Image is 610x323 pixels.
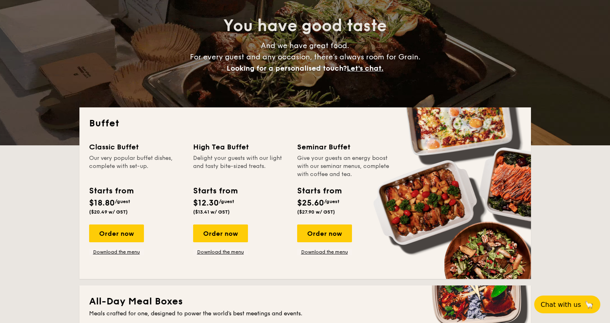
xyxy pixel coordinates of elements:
div: Starts from [193,185,237,197]
span: Looking for a personalised touch? [227,64,347,73]
div: Order now [297,224,352,242]
div: Give your guests an energy boost with our seminar menus, complete with coffee and tea. [297,154,391,178]
span: /guest [115,199,130,204]
h2: All-Day Meal Boxes [89,295,521,308]
div: Meals crafted for one, designed to power the world's best meetings and events. [89,310,521,318]
a: Download the menu [297,249,352,255]
div: Seminar Buffet [297,141,391,153]
span: Let's chat. [347,64,383,73]
span: $25.60 [297,198,324,208]
h2: Buffet [89,117,521,130]
a: Download the menu [193,249,248,255]
div: Order now [193,224,248,242]
span: ($20.49 w/ GST) [89,209,128,215]
div: Order now [89,224,144,242]
div: Delight your guests with our light and tasty bite-sized treats. [193,154,287,178]
span: $18.80 [89,198,115,208]
span: $12.30 [193,198,219,208]
a: Download the menu [89,249,144,255]
span: You have good taste [223,16,387,36]
div: Starts from [297,185,341,197]
div: Starts from [89,185,133,197]
span: ($27.90 w/ GST) [297,209,335,215]
span: Chat with us [541,301,581,308]
span: And we have great food. For every guest and any occasion, there’s always room for Grain. [190,41,421,73]
span: ($13.41 w/ GST) [193,209,230,215]
div: Classic Buffet [89,141,183,153]
div: Our very popular buffet dishes, complete with set-up. [89,154,183,178]
div: High Tea Buffet [193,141,287,153]
span: 🦙 [584,300,594,309]
span: /guest [219,199,234,204]
span: /guest [324,199,339,204]
button: Chat with us🦙 [534,296,600,313]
